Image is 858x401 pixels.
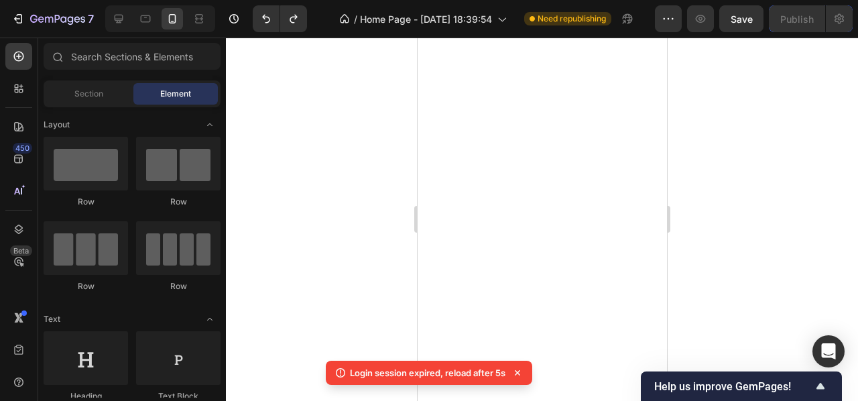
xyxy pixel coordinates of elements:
[44,313,60,325] span: Text
[136,280,221,292] div: Row
[654,380,812,393] span: Help us improve GemPages!
[769,5,825,32] button: Publish
[354,12,357,26] span: /
[253,5,307,32] div: Undo/Redo
[44,43,221,70] input: Search Sections & Elements
[719,5,763,32] button: Save
[418,38,667,401] iframe: Design area
[538,13,606,25] span: Need republishing
[731,13,753,25] span: Save
[13,143,32,154] div: 450
[44,119,70,131] span: Layout
[160,88,191,100] span: Element
[350,366,505,380] p: Login session expired, reload after 5s
[44,196,128,208] div: Row
[780,12,814,26] div: Publish
[88,11,94,27] p: 7
[5,5,100,32] button: 7
[812,335,845,367] div: Open Intercom Messenger
[136,196,221,208] div: Row
[10,245,32,256] div: Beta
[360,12,492,26] span: Home Page - [DATE] 18:39:54
[74,88,103,100] span: Section
[654,378,829,394] button: Show survey - Help us improve GemPages!
[199,114,221,135] span: Toggle open
[199,308,221,330] span: Toggle open
[44,280,128,292] div: Row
